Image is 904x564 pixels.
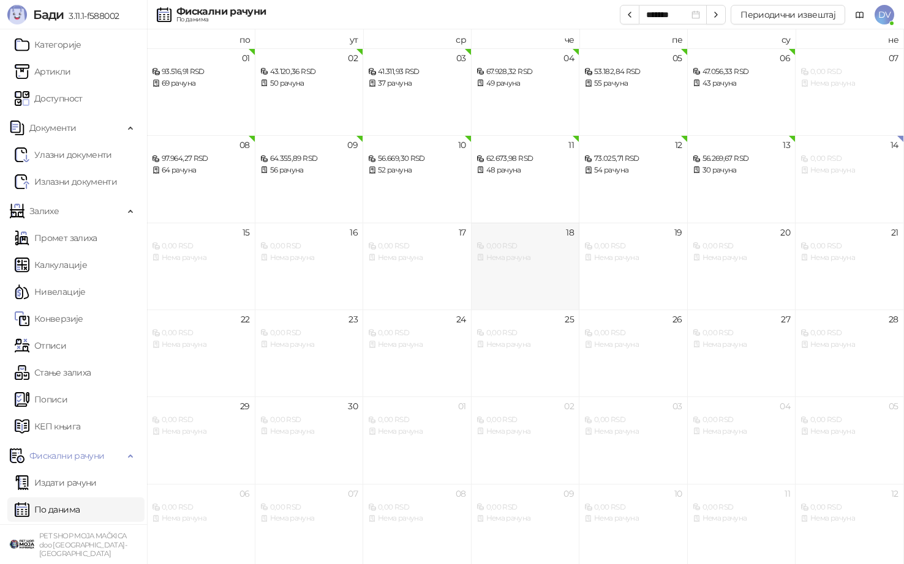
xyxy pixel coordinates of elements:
div: 0,00 RSD [368,240,466,252]
div: 04 [780,402,790,410]
td: 2025-09-19 [579,223,688,310]
a: Промет залиха [15,226,97,250]
div: Фискални рачуни [176,7,266,17]
div: 21 [891,228,898,237]
td: 2025-09-06 [688,48,796,135]
div: Нема рачуна [693,339,791,351]
th: не [796,29,904,48]
div: Нема рачуна [800,339,898,351]
div: 17 [459,228,466,237]
td: 2025-09-13 [688,135,796,222]
td: 2025-09-30 [255,396,364,483]
div: 0,00 RSD [260,414,358,426]
div: 50 рачуна [260,78,358,89]
td: 2025-10-04 [688,396,796,483]
div: 05 [672,54,682,62]
div: Нема рачуна [260,513,358,524]
td: 2025-09-21 [796,223,904,310]
div: 11 [785,489,790,498]
div: 11 [568,141,574,149]
div: 18 [566,228,574,237]
a: По данима [15,497,80,522]
td: 2025-09-07 [796,48,904,135]
div: 02 [348,54,358,62]
div: 43 рачуна [693,78,791,89]
td: 2025-09-26 [579,310,688,396]
div: 55 рачуна [584,78,682,89]
td: 2025-10-05 [796,396,904,483]
div: 16 [350,228,358,237]
div: 12 [891,489,898,498]
div: 56 рачуна [260,165,358,176]
div: Нема рачуна [368,252,466,264]
div: Нема рачуна [800,165,898,176]
div: 37 рачуна [368,78,466,89]
td: 2025-09-23 [255,310,364,396]
td: 2025-09-16 [255,223,364,310]
td: 2025-09-09 [255,135,364,222]
span: Залихе [29,199,59,223]
td: 2025-09-01 [147,48,255,135]
div: 10 [458,141,466,149]
th: ут [255,29,364,48]
div: 0,00 RSD [584,327,682,339]
div: 0,00 RSD [368,327,466,339]
div: 53.182,84 RSD [584,66,682,78]
div: 25 [565,315,574,324]
span: Фискални рачуни [29,443,104,468]
div: 56.669,30 RSD [368,153,466,165]
div: 13 [783,141,790,149]
div: Нема рачуна [152,426,250,437]
div: 0,00 RSD [152,502,250,513]
td: 2025-09-12 [579,135,688,222]
div: Нема рачуна [584,252,682,264]
div: Нема рачуна [584,513,682,524]
td: 2025-10-02 [472,396,580,483]
div: 48 рачуна [476,165,574,176]
div: Нема рачуна [693,252,791,264]
div: Нема рачуна [260,339,358,351]
th: пе [579,29,688,48]
div: 28 [889,315,898,324]
div: 15 [243,228,250,237]
div: Нема рачуна [693,513,791,524]
a: Конверзије [15,306,83,331]
div: 0,00 RSD [584,240,682,252]
div: 08 [456,489,466,498]
div: 56.269,67 RSD [693,153,791,165]
a: Отписи [15,333,66,358]
div: 0,00 RSD [260,240,358,252]
div: 0,00 RSD [800,414,898,426]
div: 30 рачуна [693,165,791,176]
div: 0,00 RSD [260,502,358,513]
a: Нивелације [15,280,86,304]
div: Нема рачуна [368,513,466,524]
div: 97.964,27 RSD [152,153,250,165]
td: 2025-09-02 [255,48,364,135]
div: 29 [240,402,250,410]
span: Документи [29,116,76,140]
small: PET SHOP MOJA MAČKICA doo [GEOGRAPHIC_DATA]-[GEOGRAPHIC_DATA] [39,532,127,558]
div: 62.673,98 RSD [476,153,574,165]
div: 04 [563,54,574,62]
img: 64x64-companyLogo-9f44b8df-f022-41eb-b7d6-300ad218de09.png [10,532,34,557]
div: Нема рачуна [476,252,574,264]
td: 2025-09-25 [472,310,580,396]
div: 03 [456,54,466,62]
td: 2025-09-05 [579,48,688,135]
div: 10 [674,489,682,498]
div: 0,00 RSD [368,414,466,426]
td: 2025-09-27 [688,310,796,396]
div: Нема рачуна [152,339,250,351]
div: 06 [780,54,790,62]
a: Калкулације [15,253,87,277]
td: 2025-09-15 [147,223,255,310]
div: 64 рачуна [152,165,250,176]
img: Logo [7,5,27,24]
div: 23 [348,315,358,324]
div: 0,00 RSD [584,414,682,426]
div: 64.355,89 RSD [260,153,358,165]
div: 14 [891,141,898,149]
div: 67.928,32 RSD [476,66,574,78]
div: 08 [239,141,250,149]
